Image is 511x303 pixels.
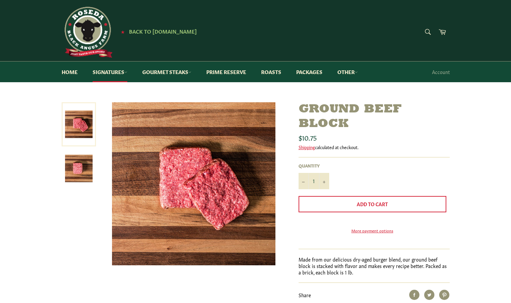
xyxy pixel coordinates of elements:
p: Made from our delicious dry-aged burger blend, our ground beef block is stacked with flavor and m... [299,256,450,276]
span: $10.75 [299,132,317,142]
button: Add to Cart [299,196,446,212]
label: Quantity [299,163,329,168]
a: ★ Back to [DOMAIN_NAME] [117,29,197,34]
h1: Ground Beef Block [299,102,450,131]
span: Share [299,291,311,298]
a: Other [331,61,365,82]
a: Home [55,61,84,82]
a: Account [429,62,453,82]
a: Signatures [86,61,134,82]
span: Back to [DOMAIN_NAME] [129,28,197,35]
a: Roasts [254,61,288,82]
a: Packages [289,61,329,82]
span: ★ [121,29,125,34]
div: calculated at checkout. [299,144,450,150]
button: Reduce item quantity by one [299,173,309,189]
a: Shipping [299,144,315,150]
a: Prime Reserve [199,61,253,82]
img: Ground Beef Block [65,155,93,182]
span: Add to Cart [357,200,388,207]
img: Ground Beef Block [112,102,275,265]
button: Increase item quantity by one [319,173,329,189]
a: More payment options [299,228,446,233]
a: Gourmet Steaks [135,61,198,82]
img: Roseda Beef [62,7,113,58]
